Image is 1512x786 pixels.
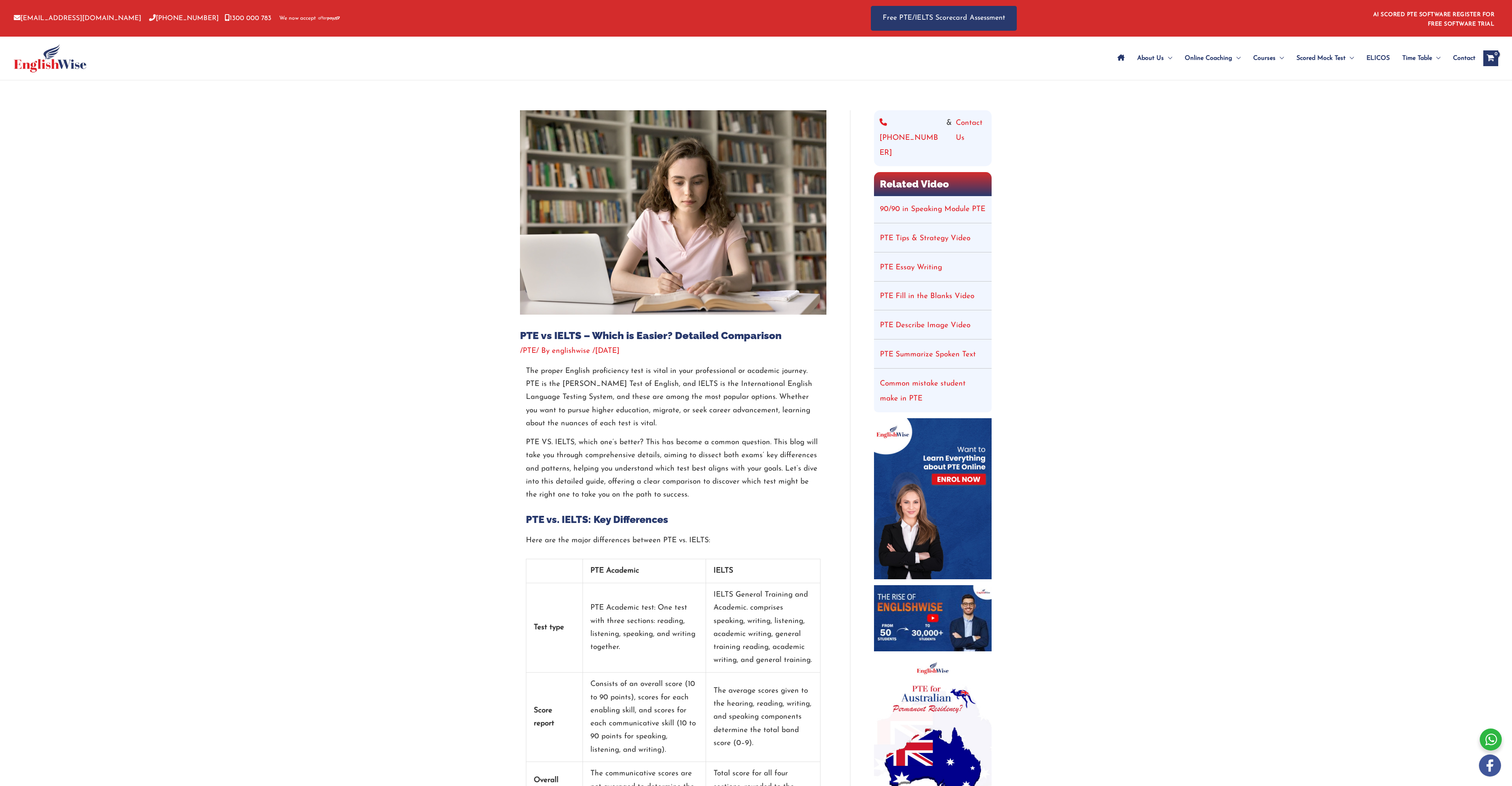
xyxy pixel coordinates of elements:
[14,15,141,22] a: [EMAIL_ADDRESS][DOMAIN_NAME]
[1479,754,1501,777] img: white-facebook.png
[706,673,821,762] td: The average scores given to the hearing, reading, writing, and speaking components determine the ...
[552,347,592,355] a: englishwise
[523,347,536,355] a: PTE
[318,16,340,20] img: Afterpay-Logo
[1247,44,1290,72] a: CoursesMenu Toggle
[1296,44,1346,72] span: Scored Mock Test
[149,15,219,22] a: [PHONE_NUMBER]
[1185,44,1232,72] span: Online Coaching
[583,673,706,762] td: Consists of an overall score (10 to 90 points), scores for each enabling skill, and scores for ea...
[1232,44,1241,72] span: Menu Toggle
[526,365,821,430] p: The proper English proficiency test is vital in your professional or academic journey. PTE is the...
[880,380,966,402] a: Common mistake student make in PTE
[706,583,821,673] td: IELTS General Training and Academic. comprises speaking, writing, listening, academic writing, ge...
[1366,44,1390,72] span: ELICOS
[1346,44,1354,72] span: Menu Toggle
[880,351,976,358] a: PTE Summarize Spoken Text
[880,322,970,329] a: PTE Describe Image Video
[1253,44,1276,72] span: Courses
[880,293,974,300] a: PTE Fill in the Blanks Video
[1373,12,1495,27] a: AI SCORED PTE SOFTWARE REGISTER FOR FREE SOFTWARE TRIAL
[526,583,583,673] th: Test type
[874,172,992,196] h2: Related Video
[880,116,942,161] a: [PHONE_NUMBER]
[583,559,706,583] td: PTE Academic
[1447,44,1475,72] a: Contact
[225,15,271,22] a: 1300 000 783
[956,116,986,161] a: Contact Us
[526,673,583,762] th: Score report
[871,6,1017,31] a: Free PTE/IELTS Scorecard Assessment
[1402,44,1432,72] span: Time Table
[1368,6,1498,31] aside: Header Widget 1
[520,346,826,357] div: / / By /
[1131,44,1178,72] a: About UsMenu Toggle
[1360,44,1396,72] a: ELICOS
[880,235,970,242] a: PTE Tips & Strategy Video
[880,264,942,271] a: PTE Essay Writing
[595,347,620,355] span: [DATE]
[706,559,821,583] td: IELTS
[552,347,590,355] span: englishwise
[880,116,986,161] div: &
[1432,44,1440,72] span: Menu Toggle
[1396,44,1447,72] a: Time TableMenu Toggle
[880,206,985,213] a: 90/90 in Speaking Module PTE
[1164,44,1172,72] span: Menu Toggle
[1276,44,1284,72] span: Menu Toggle
[1290,44,1360,72] a: Scored Mock TestMenu Toggle
[1178,44,1247,72] a: Online CoachingMenu Toggle
[279,15,316,22] span: We now accept
[583,583,706,673] td: PTE Academic test: One test with three sections: reading, listening, speaking, and writing together.
[520,330,826,342] h1: PTE vs IELTS – Which is Easier? Detailed Comparison
[1483,50,1498,66] a: View Shopping Cart, empty
[1137,44,1164,72] span: About Us
[526,436,821,501] p: PTE VS. IELTS, which one’s better? This has become a common question. This blog will take you thr...
[14,44,87,72] img: cropped-ew-logo
[526,513,821,526] h2: PTE vs. IELTS: Key Differences
[1111,44,1475,72] nav: Site Navigation: Main Menu
[1453,44,1475,72] span: Contact
[526,534,821,547] p: Here are the major differences between PTE vs. IELTS:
